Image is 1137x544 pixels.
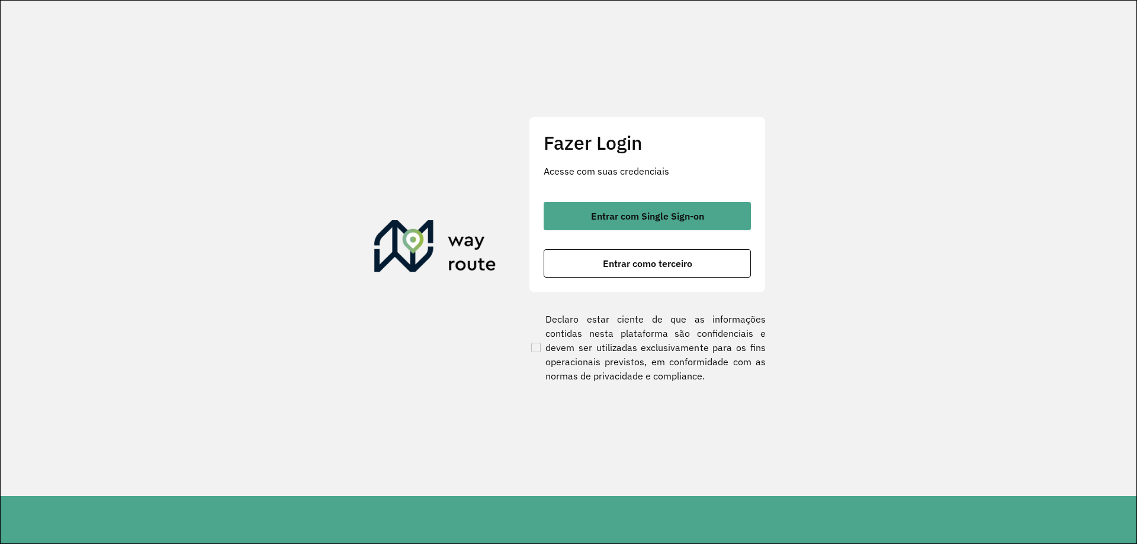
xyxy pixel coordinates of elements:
label: Declaro estar ciente de que as informações contidas nesta plataforma são confidenciais e devem se... [529,312,766,383]
h2: Fazer Login [544,131,751,154]
img: Roteirizador AmbevTech [374,220,496,277]
button: button [544,249,751,278]
span: Entrar com Single Sign-on [591,211,704,221]
button: button [544,202,751,230]
p: Acesse com suas credenciais [544,164,751,178]
span: Entrar como terceiro [603,259,692,268]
